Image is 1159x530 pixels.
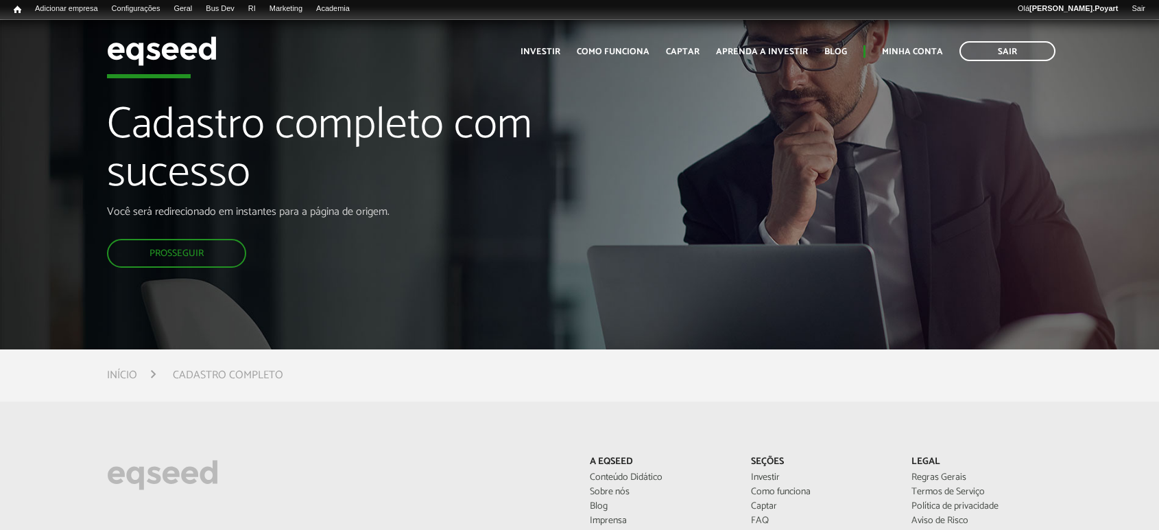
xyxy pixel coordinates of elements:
[263,3,309,14] a: Marketing
[14,5,21,14] span: Início
[751,457,892,468] p: Seções
[107,102,666,205] h1: Cadastro completo com sucesso
[309,3,357,14] a: Academia
[911,502,1052,511] a: Política de privacidade
[521,47,560,56] a: Investir
[666,47,700,56] a: Captar
[7,3,28,16] a: Início
[882,47,943,56] a: Minha conta
[911,516,1052,526] a: Aviso de Risco
[199,3,241,14] a: Bus Dev
[959,41,1055,61] a: Sair
[577,47,649,56] a: Como funciona
[107,33,217,69] img: EqSeed
[590,487,730,497] a: Sobre nós
[590,502,730,511] a: Blog
[107,457,218,494] img: EqSeed Logo
[751,502,892,511] a: Captar
[105,3,167,14] a: Configurações
[107,239,246,268] a: Prosseguir
[751,487,892,497] a: Como funciona
[1125,3,1152,14] a: Sair
[1029,4,1118,12] strong: [PERSON_NAME].Poyart
[751,473,892,483] a: Investir
[824,47,847,56] a: Blog
[751,516,892,526] a: FAQ
[107,370,137,381] a: Início
[1011,3,1125,14] a: Olá[PERSON_NAME].Poyart
[911,457,1052,468] p: Legal
[107,205,666,218] p: Você será redirecionado em instantes para a página de origem.
[241,3,263,14] a: RI
[911,487,1052,497] a: Termos de Serviço
[590,457,730,468] p: A EqSeed
[716,47,808,56] a: Aprenda a investir
[590,516,730,526] a: Imprensa
[28,3,105,14] a: Adicionar empresa
[167,3,199,14] a: Geral
[590,473,730,483] a: Conteúdo Didático
[911,473,1052,483] a: Regras Gerais
[173,366,283,384] li: Cadastro completo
